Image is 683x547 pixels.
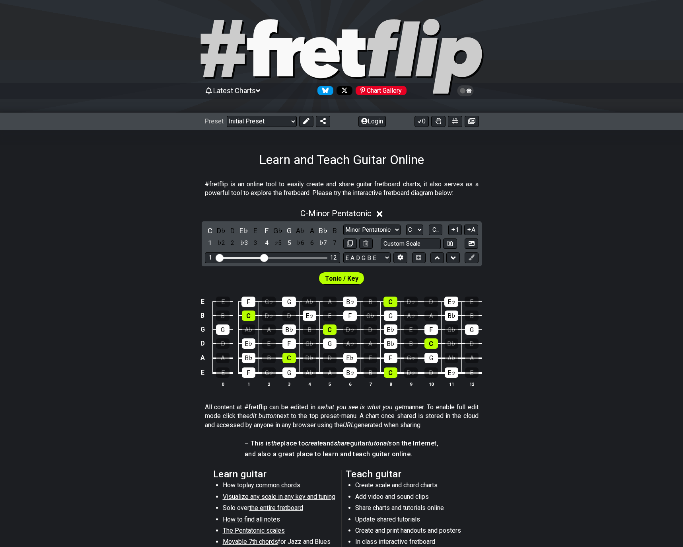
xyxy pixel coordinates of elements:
button: Edit Tuning [393,252,407,263]
div: toggle scale degree [239,238,249,248]
div: C [282,353,296,363]
div: toggle scale degree [261,238,272,248]
div: D [323,353,337,363]
div: toggle pitch class [205,225,215,236]
div: toggle pitch class [318,225,329,236]
em: edit button [246,412,277,420]
div: toggle scale degree [216,238,226,248]
div: C [323,324,337,335]
th: 0 [213,380,233,388]
div: B [303,324,316,335]
button: Toggle Dexterity for all fretkits [431,116,446,127]
div: 1 [209,254,212,261]
select: Scale [343,225,401,235]
button: Store user defined scale [443,238,457,249]
div: B [465,311,479,321]
div: D [424,367,438,378]
td: E [198,365,207,380]
div: toggle pitch class [273,225,283,236]
div: D♭ [404,297,418,307]
td: B [198,309,207,322]
span: C.. [432,226,439,233]
div: E♭ [343,353,357,363]
div: A [323,297,337,307]
div: D♭ [404,367,418,378]
div: toggle scale degree [250,238,261,248]
div: G [282,297,296,307]
button: Move down [446,252,460,263]
th: 8 [380,380,401,388]
div: B [216,311,230,321]
div: B [262,353,276,363]
th: 10 [421,380,441,388]
div: C [383,297,397,307]
div: E♭ [444,297,458,307]
span: C - Minor Pentatonic [300,209,372,218]
span: play common chords [243,481,300,489]
h2: Learn guitar [213,470,338,479]
div: E [262,338,276,349]
div: toggle pitch class [261,225,272,236]
div: Chart Gallery [356,86,407,95]
div: toggle scale degree [284,238,294,248]
div: A♭ [242,324,255,335]
th: 5 [319,380,340,388]
th: 4 [299,380,319,388]
div: E [323,311,337,321]
div: D [216,338,230,349]
select: Tuning [343,252,391,263]
div: toggle scale degree [228,238,238,248]
div: B [364,367,377,378]
button: Edit Preset [299,116,313,127]
div: E♭ [445,367,458,378]
div: toggle pitch class [228,225,238,236]
div: A [262,324,276,335]
li: Create and print handouts and posters [355,526,469,537]
span: Visualize any scale in any key and tuning [223,493,335,500]
span: First enable full edit mode to edit [325,273,358,284]
div: D♭ [303,353,316,363]
span: Toggle light / dark theme [461,87,470,94]
button: First click edit preset to enable marker editing [465,252,478,263]
div: B♭ [343,367,357,378]
div: toggle pitch class [239,225,249,236]
div: C [384,367,397,378]
th: 6 [340,380,360,388]
em: create [305,440,323,447]
button: Create image [465,116,479,127]
div: B♭ [242,353,255,363]
div: B [363,297,377,307]
div: toggle pitch class [284,225,294,236]
div: G♭ [303,338,316,349]
div: B♭ [282,324,296,335]
button: 1 [448,225,462,235]
a: #fretflip at Pinterest [352,86,407,95]
th: 12 [461,380,482,388]
div: A [323,367,337,378]
button: A [464,225,478,235]
div: G [282,367,296,378]
div: B♭ [445,311,458,321]
div: G♭ [262,297,276,307]
div: D♭ [262,311,276,321]
div: A♭ [302,297,316,307]
p: #fretflip is an online tool to easily create and share guitar fretboard charts, it also serves as... [205,180,479,198]
span: How to find all notes [223,516,280,523]
th: 7 [360,380,380,388]
li: Update shared tutorials [355,515,469,526]
a: Follow #fretflip at Bluesky [314,86,333,95]
th: 3 [279,380,299,388]
div: toggle pitch class [329,225,340,236]
button: Login [358,116,386,127]
div: G [216,324,230,335]
div: E [404,324,418,335]
em: what you see is what you get [321,403,404,411]
a: Follow #fretflip at X [333,86,352,95]
div: E♭ [242,338,255,349]
div: B [404,338,418,349]
div: 12 [330,254,337,261]
div: B♭ [384,338,397,349]
div: toggle pitch class [216,225,226,236]
button: Create Image [465,238,478,249]
div: A [424,311,438,321]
